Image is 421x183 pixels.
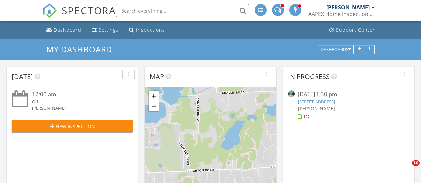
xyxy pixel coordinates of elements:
[288,90,295,97] img: streetview
[32,105,123,111] div: [PERSON_NAME]
[42,9,116,23] a: SPECTORA
[327,24,378,36] a: Support Center
[150,72,164,81] span: Map
[321,47,351,52] div: Dashboards
[298,99,335,105] a: [STREET_ADDRESS]
[12,72,33,81] span: [DATE]
[32,99,123,105] div: Off
[398,160,414,176] iframe: Intercom live chat
[318,45,354,54] button: Dashboards
[336,27,375,33] div: Support Center
[308,11,375,17] div: AAPEX Home Inspection Services
[32,90,123,99] div: 12:00 am
[42,3,57,18] img: The Best Home Inspection Software - Spectora
[412,160,420,166] span: 10
[298,90,399,99] div: [DATE] 1:30 pm
[288,90,409,120] a: [DATE] 1:30 pm [STREET_ADDRESS] [PERSON_NAME]
[149,101,159,111] a: Zoom out
[44,24,84,36] a: Dashboard
[99,27,118,33] div: Settings
[89,24,121,36] a: Settings
[46,44,118,55] a: My Dashboard
[326,4,370,11] div: [PERSON_NAME]
[54,27,81,33] div: Dashboard
[116,4,249,17] input: Search everything...
[288,72,330,81] span: In Progress
[298,105,335,112] span: [PERSON_NAME]
[62,3,116,17] span: SPECTORA
[126,24,168,36] a: Inspections
[136,27,165,33] div: Inspections
[149,91,159,101] a: Zoom in
[56,123,95,130] span: New Inspection
[12,120,133,132] button: New Inspection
